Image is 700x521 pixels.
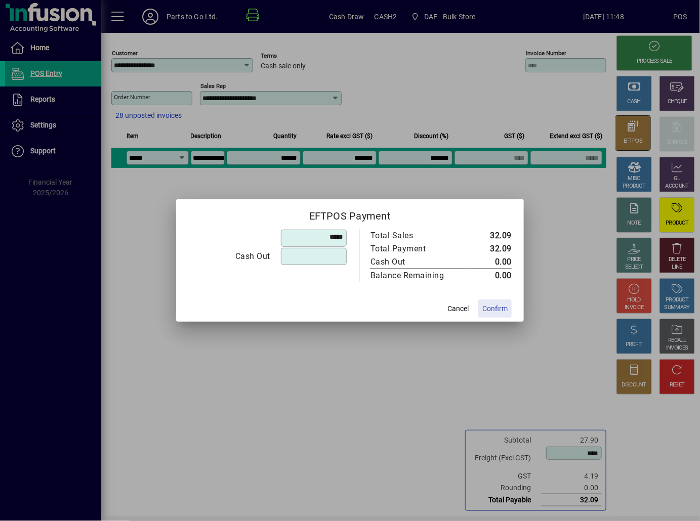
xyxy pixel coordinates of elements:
[466,242,512,255] td: 32.09
[370,256,456,268] div: Cash Out
[478,299,512,318] button: Confirm
[189,250,270,263] div: Cash Out
[466,269,512,283] td: 0.00
[370,242,466,255] td: Total Payment
[466,229,512,242] td: 32.09
[447,303,469,314] span: Cancel
[370,270,456,282] div: Balance Remaining
[466,255,512,269] td: 0.00
[370,229,466,242] td: Total Sales
[442,299,474,318] button: Cancel
[176,199,524,229] h2: EFTPOS Payment
[482,303,508,314] span: Confirm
